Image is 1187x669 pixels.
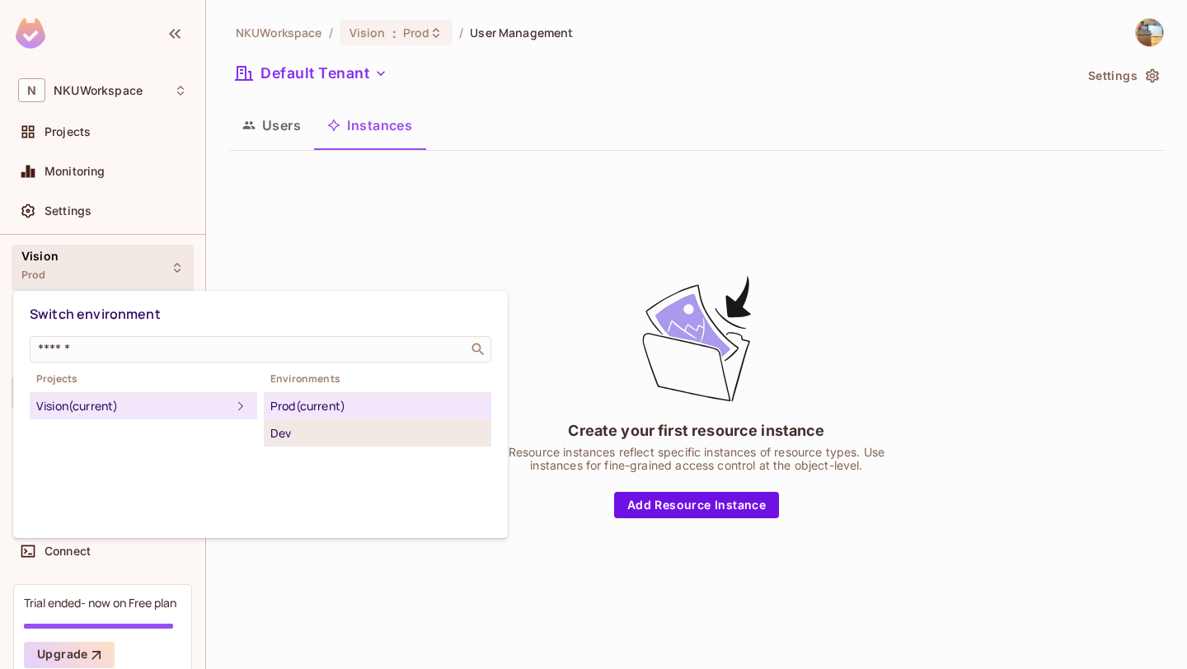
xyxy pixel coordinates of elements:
span: Switch environment [30,305,161,323]
div: Prod (current) [270,396,485,416]
div: Dev [270,423,485,443]
span: Projects [30,372,257,386]
span: Environments [264,372,491,386]
div: Vision (current) [36,396,231,416]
